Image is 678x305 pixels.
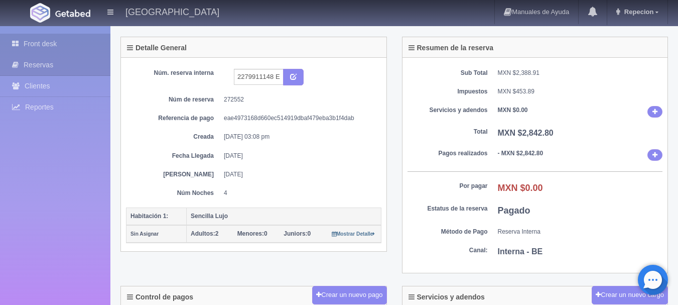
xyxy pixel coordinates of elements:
dd: [DATE] 03:08 pm [224,133,374,141]
dt: Referencia de pago [133,114,214,123]
dt: Creada [133,133,214,141]
dt: Estatus de la reserva [408,205,488,213]
b: - MXN $2,842.80 [498,150,544,157]
dd: Reserva Interna [498,228,663,236]
dt: Canal: [408,246,488,255]
span: 0 [237,230,267,237]
dd: 272552 [224,95,374,104]
b: Habitación 1: [130,213,168,220]
th: Sencilla Lujo [187,208,381,225]
span: Repecion [622,8,654,16]
dt: Fecha Llegada [133,152,214,160]
img: Getabed [30,3,50,23]
h4: Detalle General [127,44,187,52]
small: Sin Asignar [130,231,159,237]
dd: eae4973168d660ec514919dbaf479eba3b1f4dab [224,114,374,123]
img: Getabed [55,10,90,17]
span: 2 [191,230,218,237]
dt: Por pagar [408,182,488,190]
h4: Control de pagos [127,293,193,301]
dt: Pagos realizados [408,149,488,158]
b: MXN $0.00 [498,107,528,114]
h4: Resumen de la reserva [409,44,494,52]
dt: [PERSON_NAME] [133,170,214,179]
dd: [DATE] [224,152,374,160]
b: Interna - BE [498,247,543,256]
dd: MXN $2,388.91 [498,69,663,77]
button: Crear un nuevo cargo [592,286,668,304]
button: Crear un nuevo pago [312,286,386,304]
strong: Menores: [237,230,264,237]
dt: Impuestos [408,87,488,96]
dt: Método de Pago [408,228,488,236]
a: Mostrar Detalle [332,230,375,237]
b: MXN $2,842.80 [498,129,554,137]
dt: Total [408,128,488,136]
b: Pagado [498,206,530,216]
small: Mostrar Detalle [332,231,375,237]
dd: [DATE] [224,170,374,179]
dd: 4 [224,189,374,197]
dt: Núm Noches [133,189,214,197]
dt: Núm. reserva interna [133,69,214,77]
strong: Juniors: [284,230,307,237]
span: 0 [284,230,311,237]
dt: Núm de reserva [133,95,214,104]
dd: MXN $453.89 [498,87,663,96]
dt: Servicios y adendos [408,106,488,115]
h4: Servicios y adendos [409,293,485,301]
h4: [GEOGRAPHIC_DATA] [125,5,219,18]
strong: Adultos: [191,230,215,237]
dt: Sub Total [408,69,488,77]
b: MXN $0.00 [498,183,543,193]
